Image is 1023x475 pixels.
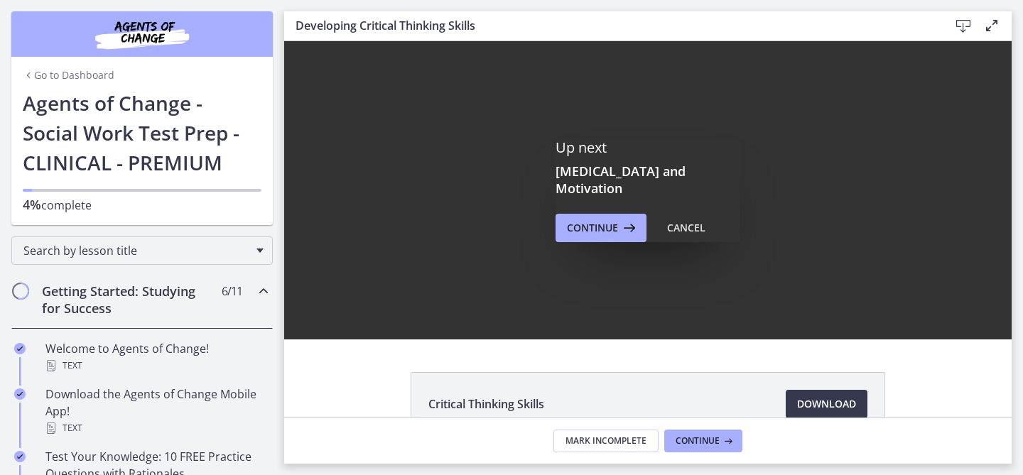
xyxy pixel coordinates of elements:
[556,163,740,197] h3: [MEDICAL_DATA] and Motivation
[45,357,267,374] div: Text
[45,420,267,437] div: Text
[23,68,114,82] a: Go to Dashboard
[664,430,742,452] button: Continue
[14,451,26,462] i: Completed
[14,343,26,354] i: Completed
[11,236,273,265] div: Search by lesson title
[45,386,267,437] div: Download the Agents of Change Mobile App!
[556,138,740,157] p: Up next
[23,196,41,213] span: 4%
[656,214,717,242] button: Cancel
[428,395,544,413] span: Critical Thinking Skills
[45,340,267,374] div: Welcome to Agents of Change!
[553,430,659,452] button: Mark Incomplete
[676,435,720,447] span: Continue
[797,395,856,413] span: Download
[23,88,261,178] h1: Agents of Change - Social Work Test Prep - CLINICAL - PREMIUM
[556,214,646,242] button: Continue
[667,219,705,236] div: Cancel
[222,283,242,300] span: 6 / 11
[57,17,227,51] img: Agents of Change
[23,243,249,258] span: Search by lesson title
[42,283,215,317] h2: Getting Started: Studying for Success
[23,196,261,214] p: complete
[565,435,646,447] span: Mark Incomplete
[14,388,26,400] i: Completed
[786,390,867,418] a: Download
[567,219,618,236] span: Continue
[296,17,926,34] h3: Developing Critical Thinking Skills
